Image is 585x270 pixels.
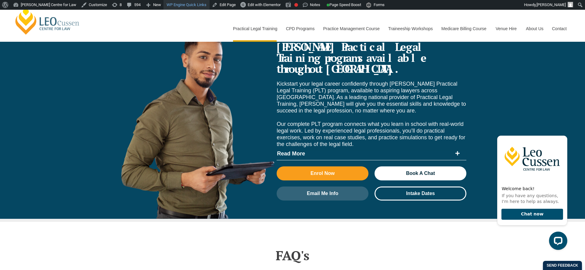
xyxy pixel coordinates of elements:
[537,2,566,7] span: [PERSON_NAME]
[228,16,282,42] a: Practical Legal Training
[277,166,368,180] a: Enrol Now
[547,16,571,42] a: Contact
[437,16,491,42] a: Medicare Billing Course
[375,166,466,180] a: Book A Chat
[319,16,384,42] a: Practice Management Course
[521,16,547,42] a: About Us
[491,16,521,42] a: Venue Hire
[310,171,335,176] span: Enrol Now
[281,16,318,42] a: CPD Programs
[307,191,338,196] span: Email Me Info
[277,187,368,201] a: Email Me Info
[277,80,466,147] p: Kickstart your legal career confidently through [PERSON_NAME] Practical Legal Training (PLT) prog...
[375,187,466,201] a: Intake Dates
[406,191,435,196] span: Intake Dates
[384,16,437,42] a: Traineeship Workshops
[248,2,281,7] span: Edit with Elementor
[277,20,466,74] h2: Get the skills and confidence you need to start a career in law with [PERSON_NAME] Practical Lega...
[492,125,570,255] iframe: LiveChat chat widget
[294,3,298,7] div: Focus keyphrase not set
[406,171,435,176] span: Book A Chat
[277,151,452,156] span: Read More
[14,7,81,35] a: [PERSON_NAME] Centre for Law
[119,248,466,263] h2: FAQ's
